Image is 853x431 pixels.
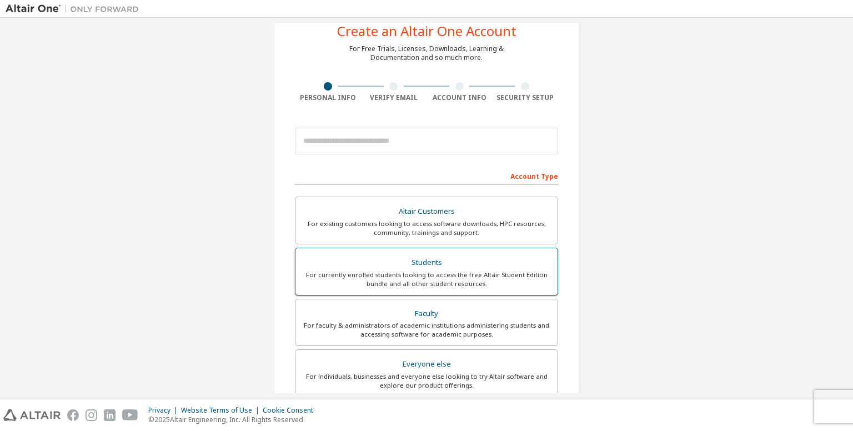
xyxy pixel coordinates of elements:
[295,93,361,102] div: Personal Info
[302,372,551,390] div: For individuals, businesses and everyone else looking to try Altair software and explore our prod...
[337,24,516,38] div: Create an Altair One Account
[104,409,116,421] img: linkedin.svg
[349,44,504,62] div: For Free Trials, Licenses, Downloads, Learning & Documentation and so much more.
[302,204,551,219] div: Altair Customers
[426,93,493,102] div: Account Info
[122,409,138,421] img: youtube.svg
[302,270,551,288] div: For currently enrolled students looking to access the free Altair Student Edition bundle and all ...
[295,167,558,184] div: Account Type
[6,3,144,14] img: Altair One
[263,406,320,415] div: Cookie Consent
[302,219,551,237] div: For existing customers looking to access software downloads, HPC resources, community, trainings ...
[148,406,181,415] div: Privacy
[302,306,551,322] div: Faculty
[361,93,427,102] div: Verify Email
[3,409,61,421] img: altair_logo.svg
[302,255,551,270] div: Students
[302,321,551,339] div: For faculty & administrators of academic institutions administering students and accessing softwa...
[86,409,97,421] img: instagram.svg
[493,93,559,102] div: Security Setup
[67,409,79,421] img: facebook.svg
[181,406,263,415] div: Website Terms of Use
[302,357,551,372] div: Everyone else
[148,415,320,424] p: © 2025 Altair Engineering, Inc. All Rights Reserved.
